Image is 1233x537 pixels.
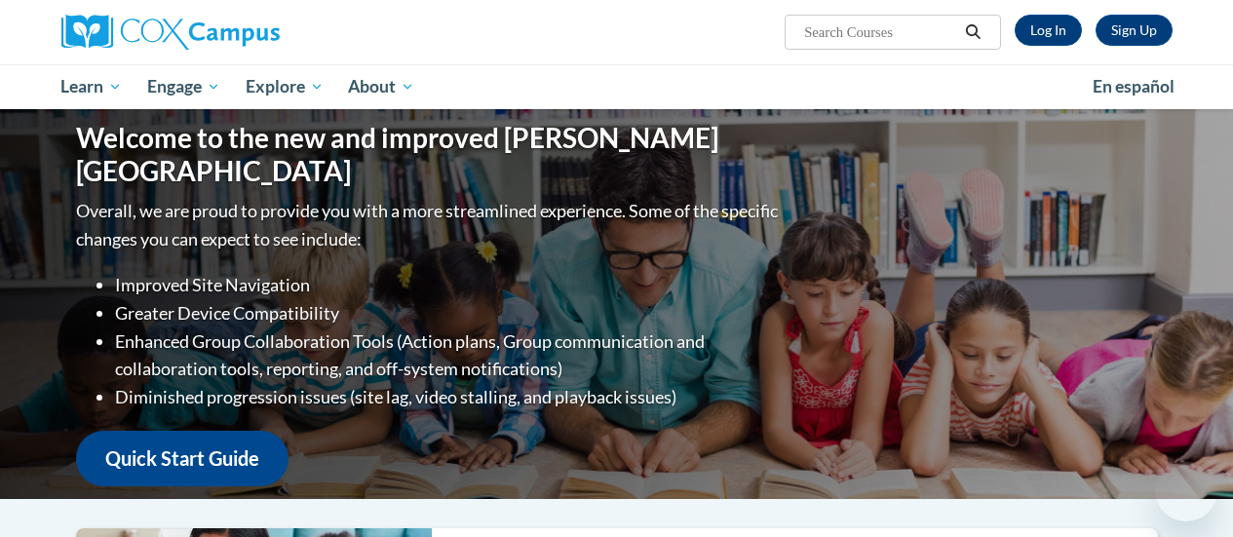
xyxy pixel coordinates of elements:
[246,75,324,98] span: Explore
[115,299,783,327] li: Greater Device Compatibility
[1096,15,1173,46] a: Register
[1155,459,1217,521] iframe: Button to launch messaging window
[76,431,289,486] a: Quick Start Guide
[61,15,280,50] img: Cox Campus
[76,122,783,187] h1: Welcome to the new and improved [PERSON_NAME][GEOGRAPHIC_DATA]
[115,327,783,384] li: Enhanced Group Collaboration Tools (Action plans, Group communication and collaboration tools, re...
[233,64,336,109] a: Explore
[135,64,233,109] a: Engage
[60,75,122,98] span: Learn
[49,64,135,109] a: Learn
[1080,66,1187,107] a: En español
[1015,15,1082,46] a: Log In
[335,64,427,109] a: About
[115,383,783,411] li: Diminished progression issues (site lag, video stalling, and playback issues)
[147,75,220,98] span: Engage
[61,15,412,50] a: Cox Campus
[958,20,987,44] button: Search
[115,271,783,299] li: Improved Site Navigation
[1093,76,1175,96] span: En español
[47,64,1187,109] div: Main menu
[348,75,414,98] span: About
[76,197,783,253] p: Overall, we are proud to provide you with a more streamlined experience. Some of the specific cha...
[802,20,958,44] input: Search Courses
